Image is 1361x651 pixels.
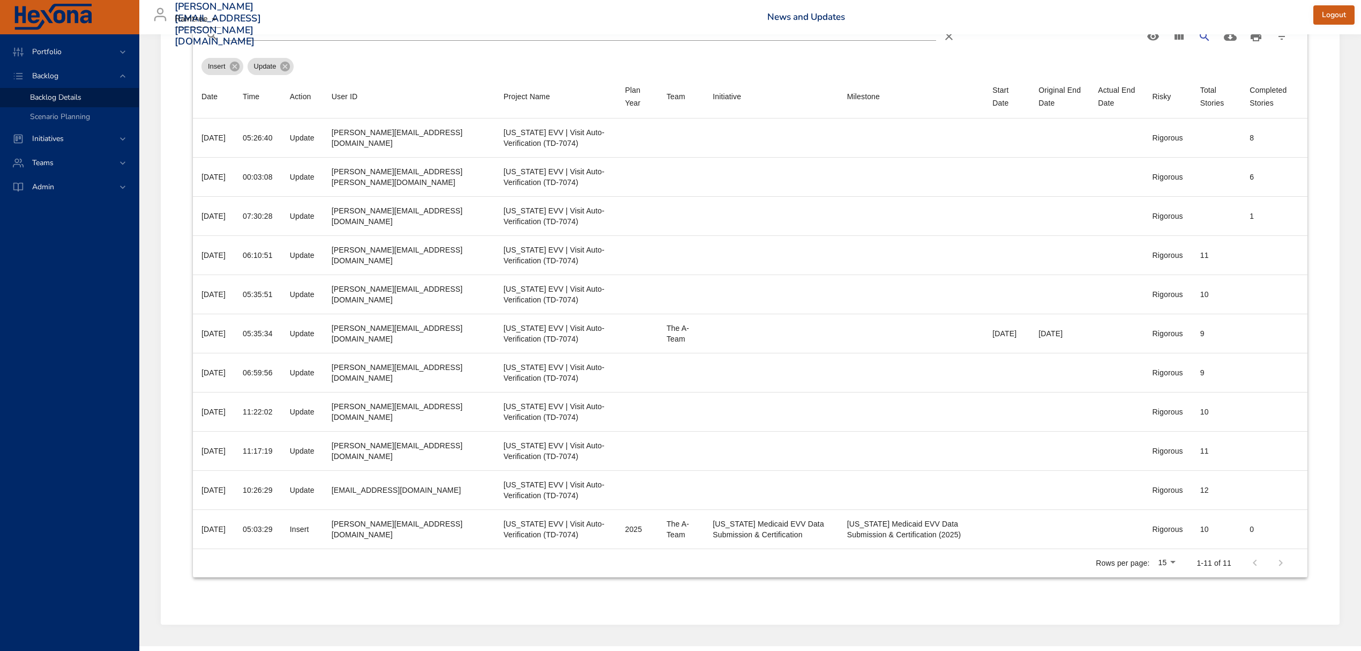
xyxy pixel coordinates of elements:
button: Logout [1313,5,1355,25]
div: 8 [1250,132,1299,143]
div: Sort [992,84,1021,109]
span: Time [243,90,273,103]
div: Update [290,328,315,339]
div: 11 [1200,250,1233,261]
img: Hexona [13,4,93,31]
div: Risky [1153,90,1171,103]
div: [PERSON_NAME][EMAIL_ADDRESS][DOMAIN_NAME] [332,127,487,149]
div: Total Stories [1200,84,1233,109]
div: Sort [847,90,880,103]
div: [US_STATE] EVV | Visit Auto-Verification (TD-7074) [504,284,608,305]
div: Sort [1250,84,1299,109]
span: Team [667,90,696,103]
div: Time [243,90,259,103]
div: 6 [1250,172,1299,182]
div: Rigorous [1153,406,1183,417]
div: [DATE] [201,485,226,495]
div: [DATE] [201,328,226,339]
div: Raintree [175,11,221,28]
div: Rigorous [1153,328,1183,339]
div: Rigorous [1153,132,1183,143]
div: User ID [332,90,358,103]
div: Update [290,211,315,221]
div: 05:03:29 [243,524,273,535]
div: [US_STATE] EVV | Visit Auto-Verification (TD-7074) [504,440,608,462]
div: Sort [713,90,741,103]
button: Filter Table [1269,24,1295,49]
span: Initiatives [24,134,72,144]
span: Milestone [847,90,975,103]
div: Sort [1200,84,1233,109]
span: Backlog [24,71,67,81]
div: [DATE] [201,250,226,261]
div: Update [290,289,315,300]
div: [DATE] [1038,328,1081,339]
div: Date [201,90,218,103]
div: Rigorous [1153,367,1183,378]
div: Sort [625,84,649,109]
div: [DATE] [201,172,226,182]
div: 10 [1200,289,1233,300]
div: 1 [1250,211,1299,221]
div: [US_STATE] EVV | Visit Auto-Verification (TD-7074) [504,127,608,149]
span: Scenario Planning [30,112,90,122]
div: Sort [1098,84,1135,109]
div: Sort [243,90,259,103]
div: 11:22:02 [243,406,273,417]
div: [PERSON_NAME][EMAIL_ADDRESS][PERSON_NAME][DOMAIN_NAME] [332,166,487,188]
div: [US_STATE] EVV | Visit Auto-Verification (TD-7074) [504,166,608,188]
span: Backlog Details [30,92,81,102]
div: Project Name [504,90,550,103]
span: User ID [332,90,487,103]
div: The A-Team [667,323,696,344]
div: Update [290,172,315,182]
div: 10 [1200,524,1233,535]
div: Sort [667,90,685,103]
div: 2025 [625,524,649,535]
span: Actual End Date [1098,84,1135,109]
span: Action [290,90,315,103]
div: 15 [1154,555,1179,571]
div: Rigorous [1153,250,1183,261]
div: Rigorous [1153,172,1183,182]
div: Update [290,250,315,261]
div: Plan Year [625,84,649,109]
span: Admin [24,182,63,192]
div: Start Date [992,84,1021,109]
div: [PERSON_NAME][EMAIL_ADDRESS][DOMAIN_NAME] [332,284,487,305]
div: 00:03:08 [243,172,273,182]
span: Insert [201,61,232,72]
div: Insert [290,524,315,535]
div: 06:10:51 [243,250,273,261]
div: The A-Team [667,519,696,540]
button: Print [1243,24,1269,49]
div: Rigorous [1153,485,1183,495]
div: 11:17:19 [243,446,273,456]
div: [EMAIL_ADDRESS][DOMAIN_NAME] [332,485,487,495]
div: [US_STATE] EVV | Visit Auto-Verification (TD-7074) [504,323,608,344]
div: Sort [1153,90,1171,103]
button: View Columns [1166,24,1192,49]
div: 07:30:28 [243,211,273,221]
span: Original End Date [1038,84,1081,109]
h3: [PERSON_NAME][EMAIL_ADDRESS][PERSON_NAME][DOMAIN_NAME] [175,1,261,47]
div: [PERSON_NAME][EMAIL_ADDRESS][DOMAIN_NAME] [332,440,487,462]
div: [US_STATE] EVV | Visit Auto-Verification (TD-7074) [504,401,608,423]
span: Date [201,90,226,103]
p: 1-11 of 11 [1197,558,1231,568]
div: [US_STATE] Medicaid EVV Data Submission & Certification (2025) [847,519,975,540]
div: [PERSON_NAME][EMAIL_ADDRESS][DOMAIN_NAME] [332,205,487,227]
div: [PERSON_NAME][EMAIL_ADDRESS][DOMAIN_NAME] [332,401,487,423]
div: 9 [1200,367,1233,378]
span: Teams [24,158,62,168]
div: [US_STATE] Medicaid EVV Data Submission & Certification [713,519,829,540]
div: [PERSON_NAME][EMAIL_ADDRESS][DOMAIN_NAME] [332,362,487,383]
div: Update [248,58,294,75]
div: Table Toolbar [193,19,1307,54]
div: Rigorous [1153,289,1183,300]
div: 9 [1200,328,1233,339]
div: 0 [1250,524,1299,535]
div: [US_STATE] EVV | Visit Auto-Verification (TD-7074) [504,205,608,227]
